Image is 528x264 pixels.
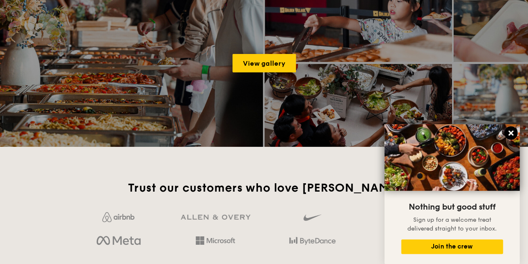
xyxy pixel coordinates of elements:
img: DSC07876-Edit02-Large.jpeg [384,124,520,191]
a: View gallery [232,54,296,72]
img: gdlseuq06himwAAAABJRU5ErkJggg== [303,210,321,225]
img: bytedance.dc5c0c88.png [289,234,336,248]
button: Close [504,126,518,140]
img: Jf4Dw0UUCKFd4aYAAAAASUVORK5CYII= [102,212,134,222]
span: Sign up for a welcome treat delivered straight to your inbox. [407,216,497,232]
span: Nothing but good stuff [409,202,495,212]
img: GRg3jHAAAAABJRU5ErkJggg== [181,215,250,220]
button: Join the crew [401,239,503,254]
h2: Trust our customers who love [PERSON_NAME] [73,180,455,195]
img: meta.d311700b.png [96,234,140,248]
img: Hd4TfVa7bNwuIo1gAAAAASUVORK5CYII= [196,236,235,245]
